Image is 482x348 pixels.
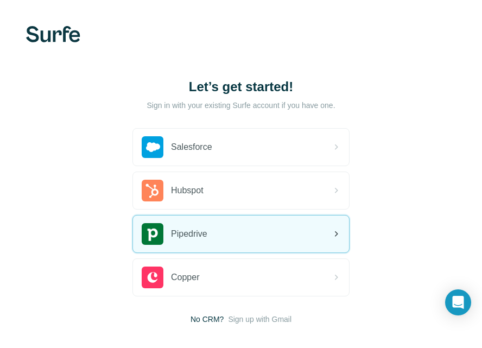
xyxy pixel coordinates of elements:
img: salesforce's logo [142,136,163,158]
span: Pipedrive [171,227,207,241]
img: hubspot's logo [142,180,163,201]
span: Salesforce [171,141,212,154]
img: copper's logo [142,267,163,288]
img: pipedrive's logo [142,223,163,245]
span: No CRM? [191,314,224,325]
button: Sign up with Gmail [228,314,291,325]
span: Hubspot [171,184,204,197]
div: Open Intercom Messenger [445,289,471,315]
img: Surfe's logo [26,26,80,42]
span: Copper [171,271,199,284]
h1: Let’s get started! [132,78,350,96]
p: Sign in with your existing Surfe account if you have one. [147,100,335,111]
